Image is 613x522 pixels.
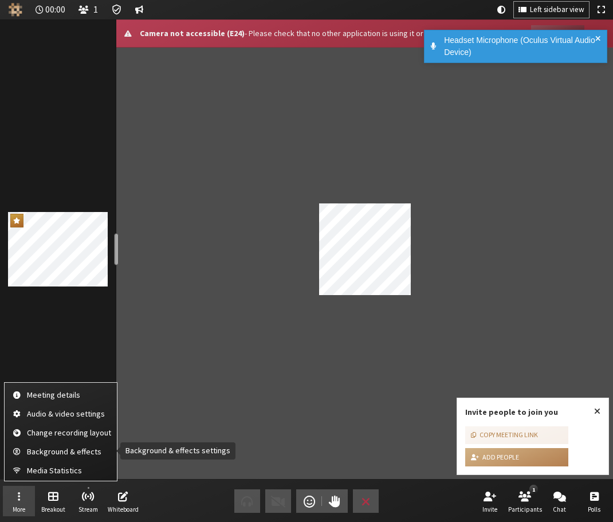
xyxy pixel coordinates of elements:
[131,2,148,18] button: Conversation
[586,398,608,425] button: Close popover
[27,429,111,437] span: Change recording layout
[45,5,65,14] span: 00:00
[465,426,568,445] button: Copy meeting link
[107,2,127,18] div: Meeting details Encryption enabled
[529,485,538,494] div: 1
[5,441,117,460] button: Background & effects settings
[116,19,613,479] section: Participant
[27,391,111,399] span: Meeting details
[578,486,610,517] button: Open poll
[553,506,566,513] span: Chat
[508,506,542,513] span: Participants
[78,506,98,513] span: Stream
[5,422,117,441] button: Control the recording layout of this meeting
[27,410,111,418] span: Audio & video settings
[234,489,260,513] button: Audio problem - check your Internet connection or call by phone
[544,486,576,517] button: Open chat
[296,489,322,513] button: Send a reaction
[530,6,584,14] span: Left sidebar view
[265,489,291,513] button: Video
[108,506,139,513] span: Whiteboard
[353,489,379,513] button: End or leave meeting
[27,466,111,475] span: Media Statistics
[72,486,104,517] button: Start streaming
[465,407,558,417] label: Invite people to join you
[482,506,497,513] span: Invite
[74,2,103,18] button: Open participant list
[514,2,589,18] button: Change layout
[27,448,111,456] span: Background & effects
[493,2,510,18] button: Using system theme
[140,28,523,40] div: - Please check that no other application is using it or try using a different camera.
[440,34,599,58] div: Headset Microphone (Oculus Virtual Audio Device)
[474,486,506,517] button: Invite participants (Alt+I)
[465,448,568,466] button: Add people
[322,489,348,513] button: Raise hand
[5,383,117,403] button: Wes's Meeting
[588,506,600,513] span: Polls
[5,403,117,422] button: Meeting settings
[3,486,35,517] button: Open menu
[593,2,609,18] button: Fullscreen
[37,486,69,517] button: Manage Breakout Rooms
[531,25,584,42] button: Open settings
[107,486,139,517] button: Open shared whiteboard
[41,506,65,513] span: Breakout
[93,5,98,14] span: 1
[114,233,119,265] div: resize
[5,460,117,481] button: Media Statistics
[140,28,245,38] strong: Camera not accessible (E24)
[509,486,541,517] button: Open participant list
[13,506,25,513] span: More
[588,25,605,42] button: Close alert
[9,3,22,17] img: Iotum
[471,430,538,440] div: Copy meeting link
[31,2,70,18] div: Timer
